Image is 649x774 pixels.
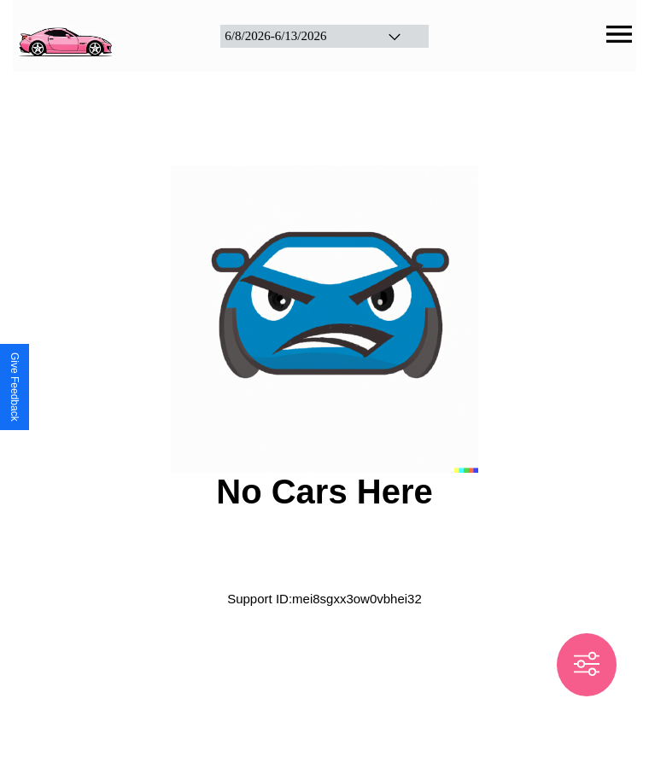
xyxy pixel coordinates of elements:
img: car [171,166,478,473]
p: Support ID: mei8sgxx3ow0vbhei32 [227,587,422,610]
h2: No Cars Here [216,473,432,511]
div: Give Feedback [9,352,20,422]
img: logo [13,9,117,60]
div: 6 / 8 / 2026 - 6 / 13 / 2026 [225,29,364,44]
